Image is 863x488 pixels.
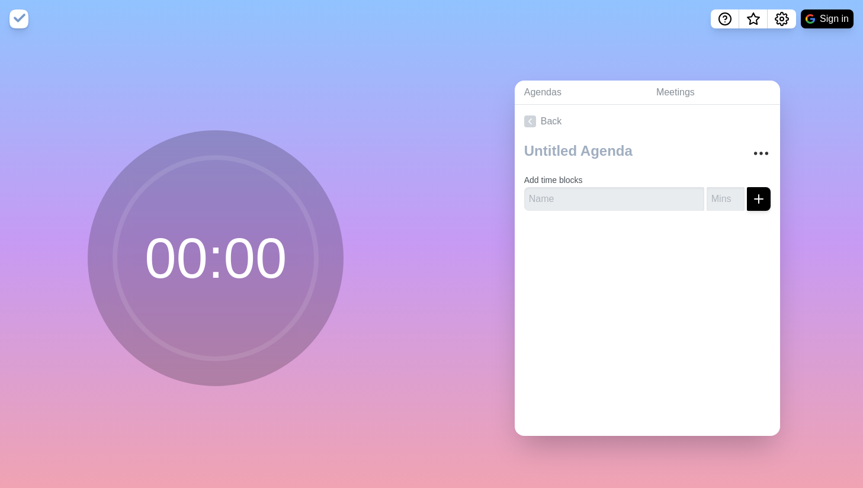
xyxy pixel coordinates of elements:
button: Sign in [801,9,854,28]
a: Meetings [647,81,780,105]
label: Add time blocks [524,175,583,185]
input: Name [524,187,704,211]
a: Back [515,105,780,138]
button: More [749,142,773,165]
button: Help [711,9,739,28]
button: Settings [768,9,796,28]
a: Agendas [515,81,647,105]
input: Mins [707,187,745,211]
button: What’s new [739,9,768,28]
img: timeblocks logo [9,9,28,28]
img: google logo [806,14,815,24]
